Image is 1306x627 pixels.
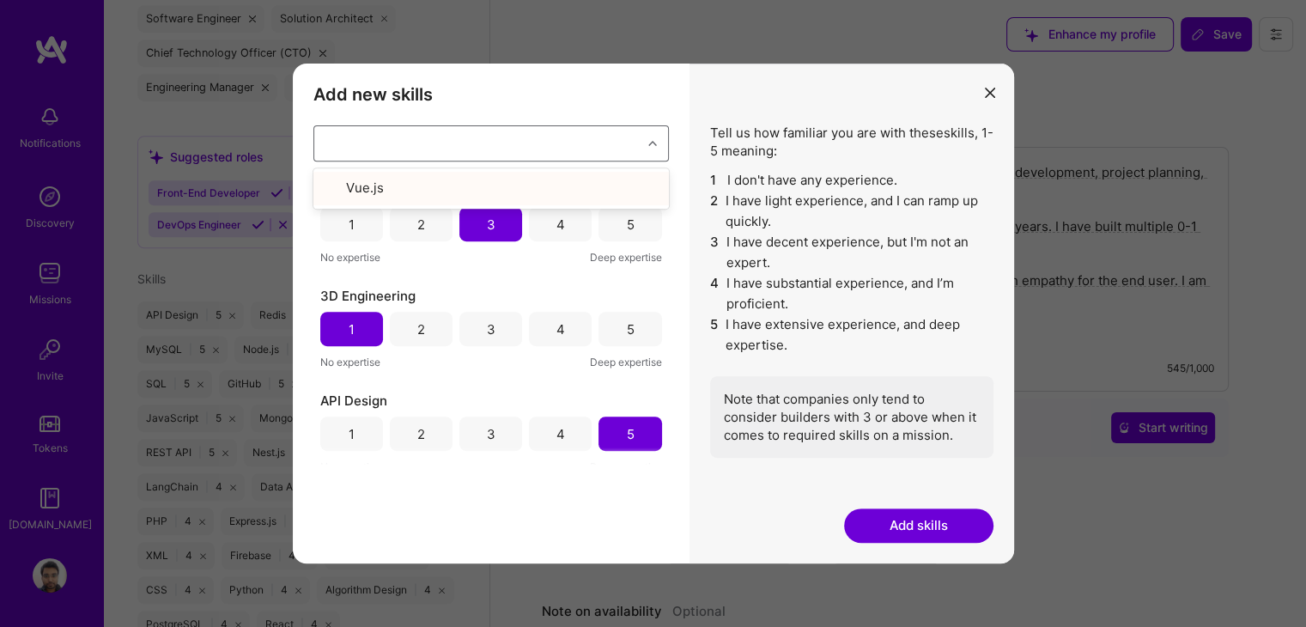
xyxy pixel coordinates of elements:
[349,320,355,338] div: 1
[844,508,993,543] button: Add skills
[417,320,425,338] div: 2
[710,232,720,273] span: 3
[590,353,662,371] span: Deep expertise
[590,458,662,476] span: Deep expertise
[320,392,387,410] span: API Design
[985,88,995,98] i: icon Close
[556,320,565,338] div: 4
[320,287,416,305] span: 3D Engineering
[590,248,662,266] span: Deep expertise
[710,273,720,314] span: 4
[417,216,425,234] div: 2
[648,139,657,148] i: icon Chevron
[710,124,993,458] div: Tell us how familiar you are with these skills , 1-5 meaning:
[710,376,993,458] div: Note that companies only tend to consider builders with 3 or above when it comes to required skil...
[710,170,993,191] li: I don't have any experience.
[710,191,993,232] li: I have light experience, and I can ramp up quickly.
[349,425,355,443] div: 1
[487,320,495,338] div: 3
[417,425,425,443] div: 2
[487,425,495,443] div: 3
[313,84,669,105] h3: Add new skills
[293,64,1014,563] div: modal
[710,314,720,356] span: 5
[324,179,659,198] div: Vue.js
[349,216,355,234] div: 1
[487,216,495,234] div: 3
[710,314,993,356] li: I have extensive experience, and deep expertise.
[626,320,634,338] div: 5
[710,273,993,314] li: I have substantial experience, and I’m proficient.
[710,232,993,273] li: I have decent experience, but I'm not an expert.
[626,216,634,234] div: 5
[710,170,720,191] span: 1
[556,216,565,234] div: 4
[556,425,565,443] div: 4
[320,353,380,371] span: No expertise
[320,458,380,476] span: No expertise
[320,248,380,266] span: No expertise
[626,425,634,443] div: 5
[710,191,720,232] span: 2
